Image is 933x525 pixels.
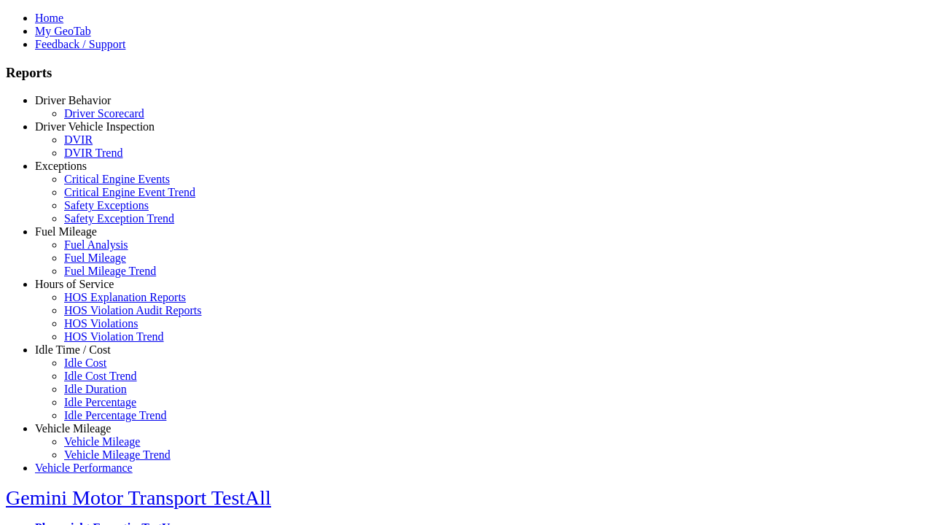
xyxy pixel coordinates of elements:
[64,317,138,330] a: HOS Violations
[64,212,174,225] a: Safety Exception Trend
[64,186,195,198] a: Critical Engine Event Trend
[64,370,137,382] a: Idle Cost Trend
[64,383,127,395] a: Idle Duration
[35,343,111,356] a: Idle Time / Cost
[35,278,114,290] a: Hours of Service
[64,107,144,120] a: Driver Scorecard
[64,147,122,159] a: DVIR Trend
[64,435,140,448] a: Vehicle Mileage
[35,94,111,106] a: Driver Behavior
[35,160,87,172] a: Exceptions
[64,133,93,146] a: DVIR
[35,25,91,37] a: My GeoTab
[6,486,271,509] a: Gemini Motor Transport TestAll
[35,38,125,50] a: Feedback / Support
[64,252,126,264] a: Fuel Mileage
[64,238,128,251] a: Fuel Analysis
[64,265,156,277] a: Fuel Mileage Trend
[64,199,149,211] a: Safety Exceptions
[35,120,155,133] a: Driver Vehicle Inspection
[64,409,166,421] a: Idle Percentage Trend
[64,330,164,343] a: HOS Violation Trend
[64,291,186,303] a: HOS Explanation Reports
[64,304,202,316] a: HOS Violation Audit Reports
[35,422,111,435] a: Vehicle Mileage
[64,357,106,369] a: Idle Cost
[64,448,171,461] a: Vehicle Mileage Trend
[64,396,136,408] a: Idle Percentage
[35,462,133,474] a: Vehicle Performance
[35,225,97,238] a: Fuel Mileage
[64,173,170,185] a: Critical Engine Events
[35,12,63,24] a: Home
[6,65,927,81] h3: Reports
